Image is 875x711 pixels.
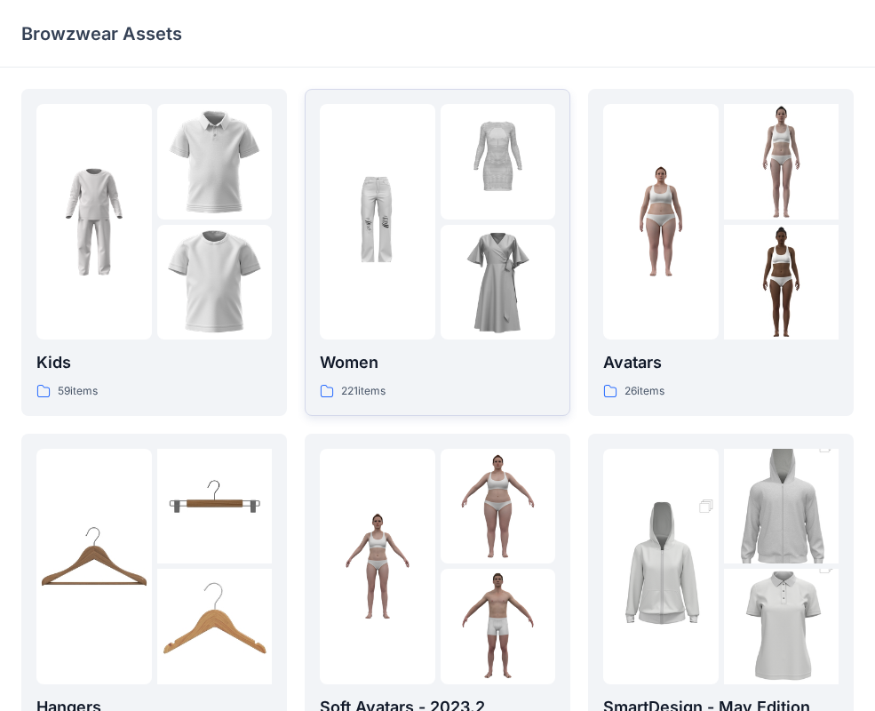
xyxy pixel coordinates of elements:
img: folder 1 [36,508,152,624]
a: folder 1folder 2folder 3Women221items [305,89,570,416]
a: folder 1folder 2folder 3Kids59items [21,89,287,416]
img: folder 2 [157,104,273,220]
p: Browzwear Assets [21,21,182,46]
img: folder 1 [603,480,719,652]
img: folder 3 [441,225,556,340]
img: folder 3 [441,569,556,684]
img: folder 1 [320,508,435,624]
img: folder 1 [36,164,152,280]
img: folder 2 [441,449,556,564]
img: folder 2 [157,449,273,564]
img: folder 2 [724,419,839,592]
p: Women [320,350,555,375]
p: Kids [36,350,272,375]
img: folder 1 [320,164,435,280]
img: folder 2 [441,104,556,220]
img: folder 1 [603,164,719,280]
img: folder 3 [157,225,273,340]
a: folder 1folder 2folder 3Avatars26items [588,89,854,416]
img: folder 3 [157,569,273,684]
p: 221 items [341,382,386,401]
p: 59 items [58,382,98,401]
p: Avatars [603,350,839,375]
img: folder 3 [724,225,839,340]
img: folder 2 [724,104,839,220]
p: 26 items [624,382,664,401]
